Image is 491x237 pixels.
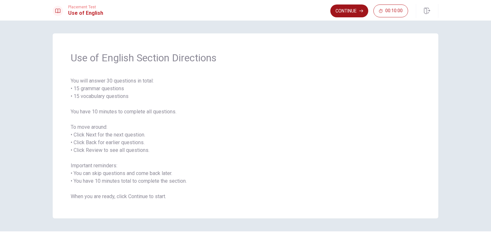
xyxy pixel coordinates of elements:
[330,4,368,17] button: Continue
[68,5,103,9] span: Placement Test
[373,4,408,17] button: 00:10:00
[71,77,420,200] span: You will answer 30 questions in total: • 15 grammar questions • 15 vocabulary questions You have ...
[71,51,420,64] span: Use of English Section Directions
[385,8,403,13] span: 00:10:00
[68,9,103,17] h1: Use of English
